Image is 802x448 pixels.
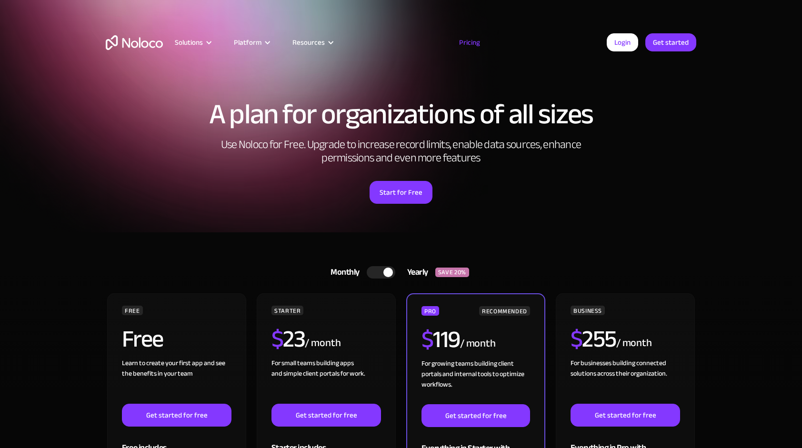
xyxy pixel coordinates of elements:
[479,306,530,316] div: RECOMMENDED
[395,265,435,279] div: Yearly
[571,317,582,361] span: $
[421,306,439,316] div: PRO
[607,33,638,51] a: Login
[271,404,381,427] a: Get started for free
[122,404,231,427] a: Get started for free
[571,327,616,351] h2: 255
[421,358,530,404] div: For growing teams building client portals and internal tools to optimize workflows.
[106,35,163,50] a: home
[421,317,433,362] span: $
[271,327,305,351] h2: 23
[571,306,605,315] div: BUSINESS
[271,317,283,361] span: $
[271,358,381,404] div: For small teams building apps and simple client portals for work. ‍
[319,265,367,279] div: Monthly
[163,36,222,49] div: Solutions
[421,328,460,351] h2: 119
[292,36,325,49] div: Resources
[122,306,143,315] div: FREE
[571,404,680,427] a: Get started for free
[616,336,652,351] div: / month
[370,181,432,204] a: Start for Free
[281,36,344,49] div: Resources
[211,138,591,165] h2: Use Noloco for Free. Upgrade to increase record limits, enable data sources, enhance permissions ...
[571,358,680,404] div: For businesses building connected solutions across their organization. ‍
[175,36,203,49] div: Solutions
[421,404,530,427] a: Get started for free
[222,36,281,49] div: Platform
[234,36,261,49] div: Platform
[122,327,163,351] h2: Free
[645,33,696,51] a: Get started
[460,336,496,351] div: / month
[447,36,492,49] a: Pricing
[271,306,303,315] div: STARTER
[106,100,696,129] h1: A plan for organizations of all sizes
[435,268,469,277] div: SAVE 20%
[305,336,341,351] div: / month
[122,358,231,404] div: Learn to create your first app and see the benefits in your team ‍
